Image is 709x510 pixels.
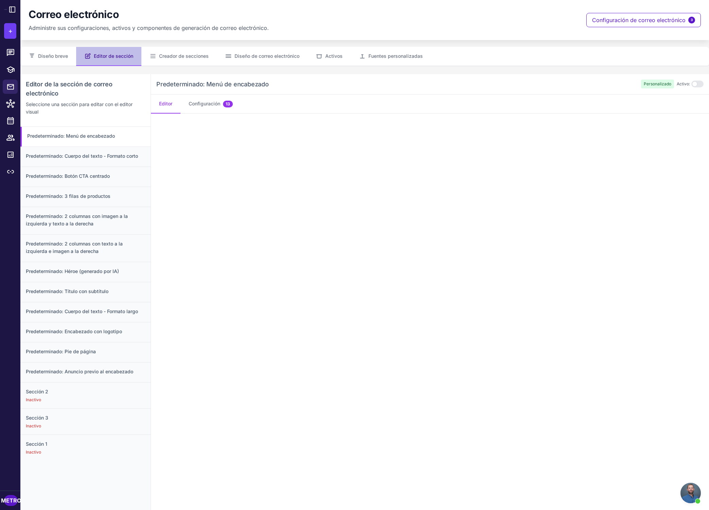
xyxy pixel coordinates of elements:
font: Activos [325,53,343,59]
font: 13 [226,101,230,106]
button: Creador de secciones [141,47,217,66]
font: METRO [1,497,21,504]
font: Inactivo [26,449,41,455]
font: Predeterminado: Pie de página [26,348,96,354]
button: + [4,23,16,39]
font: 3 [691,18,693,22]
font: Predeterminado: Menú de encabezado [156,81,269,88]
font: Configuración [189,101,220,106]
div: Chat abierto [680,483,701,503]
font: Predeterminado: 3 filas de productos [26,193,110,199]
font: + [8,27,13,35]
font: Diseño breve [38,53,68,59]
button: Configuración13 [180,95,241,114]
font: Predeterminado: 2 columnas con texto a la izquierda e imagen a la derecha [26,241,123,254]
font: Configuración de correo electrónico [592,17,686,23]
font: Predeterminado: Anuncio previo al encabezado [26,369,133,374]
font: Predeterminado: Botón CTA centrado [26,173,110,179]
font: Personalizado [644,81,671,86]
button: Diseño breve [20,47,76,66]
font: Sección 1 [26,441,47,447]
font: Creador de secciones [159,53,209,59]
font: Predeterminado: Cuerpo del texto - Formato largo [26,308,138,314]
font: Predeterminado: Cuerpo del texto - Formato corto [26,153,138,159]
font: Activo: [677,81,690,86]
button: Fuentes personalizadas [351,47,431,66]
img: Logotipo de Raleon [4,9,7,10]
font: Seleccione una sección para editar con el editor visual [26,101,133,115]
font: Inactivo [26,423,41,428]
font: Predeterminado: Héroe (generado por IA) [26,268,119,274]
button: Activos [308,47,351,66]
font: Editor de sección [94,53,133,59]
font: Diseño de correo electrónico [235,53,299,59]
font: Sección 2 [26,389,48,394]
button: Configuración de correo electrónico3 [586,13,701,27]
font: Inactivo [26,397,41,402]
font: Editor de la sección de correo electrónico [26,81,113,97]
font: Predeterminado: 2 columnas con imagen a la izquierda y texto a la derecha [26,213,128,226]
button: Editor de sección [76,47,141,66]
font: Predeterminado: Título con subtítulo [26,288,108,294]
font: Correo electrónico [29,8,119,20]
button: Diseño de correo electrónico [217,47,308,66]
button: Editor [151,95,180,114]
font: Fuentes personalizadas [368,53,423,59]
font: Administre sus configuraciones, activos y componentes de generación de correo electrónico. [29,24,269,31]
font: Predeterminado: Menú de encabezado [27,133,115,139]
font: Editor [159,101,172,106]
font: Sección 3 [26,415,48,421]
font: Predeterminado: Encabezado con logotipo [26,328,122,334]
